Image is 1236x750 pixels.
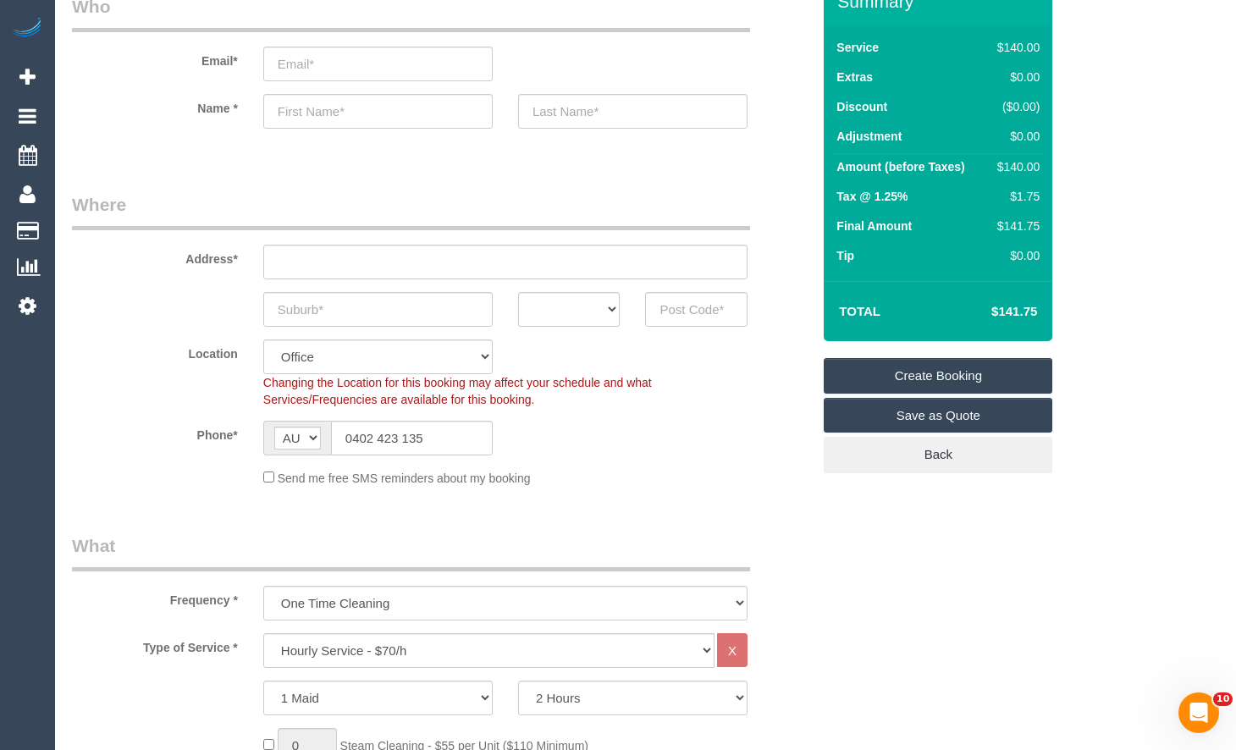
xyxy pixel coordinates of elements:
input: First Name* [263,94,493,129]
label: Adjustment [836,128,902,145]
label: Discount [836,98,887,115]
label: Tax @ 1.25% [836,188,908,205]
div: $0.00 [990,128,1040,145]
a: Save as Quote [824,398,1052,433]
a: Create Booking [824,358,1052,394]
input: Last Name* [518,94,748,129]
span: 10 [1213,692,1233,706]
span: Send me free SMS reminders about my booking [278,472,531,485]
div: $140.00 [990,39,1040,56]
label: Service [836,39,879,56]
label: Extras [836,69,873,85]
legend: Where [72,192,750,230]
span: Changing the Location for this booking may affect your schedule and what Services/Frequencies are... [263,376,652,406]
label: Location [59,339,251,362]
div: ($0.00) [990,98,1040,115]
div: $1.75 [990,188,1040,205]
label: Type of Service * [59,633,251,656]
h4: $141.75 [941,305,1037,319]
label: Final Amount [836,218,912,234]
label: Address* [59,245,251,267]
input: Post Code* [645,292,748,327]
iframe: Intercom live chat [1178,692,1219,733]
div: $0.00 [990,69,1040,85]
input: Email* [263,47,493,81]
label: Frequency * [59,586,251,609]
strong: Total [839,304,880,318]
input: Suburb* [263,292,493,327]
label: Phone* [59,421,251,444]
legend: What [72,533,750,571]
label: Amount (before Taxes) [836,158,964,175]
img: Automaid Logo [10,17,44,41]
input: Phone* [331,421,493,455]
a: Back [824,437,1052,472]
label: Email* [59,47,251,69]
div: $140.00 [990,158,1040,175]
div: $141.75 [990,218,1040,234]
label: Tip [836,247,854,264]
label: Name * [59,94,251,117]
div: $0.00 [990,247,1040,264]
